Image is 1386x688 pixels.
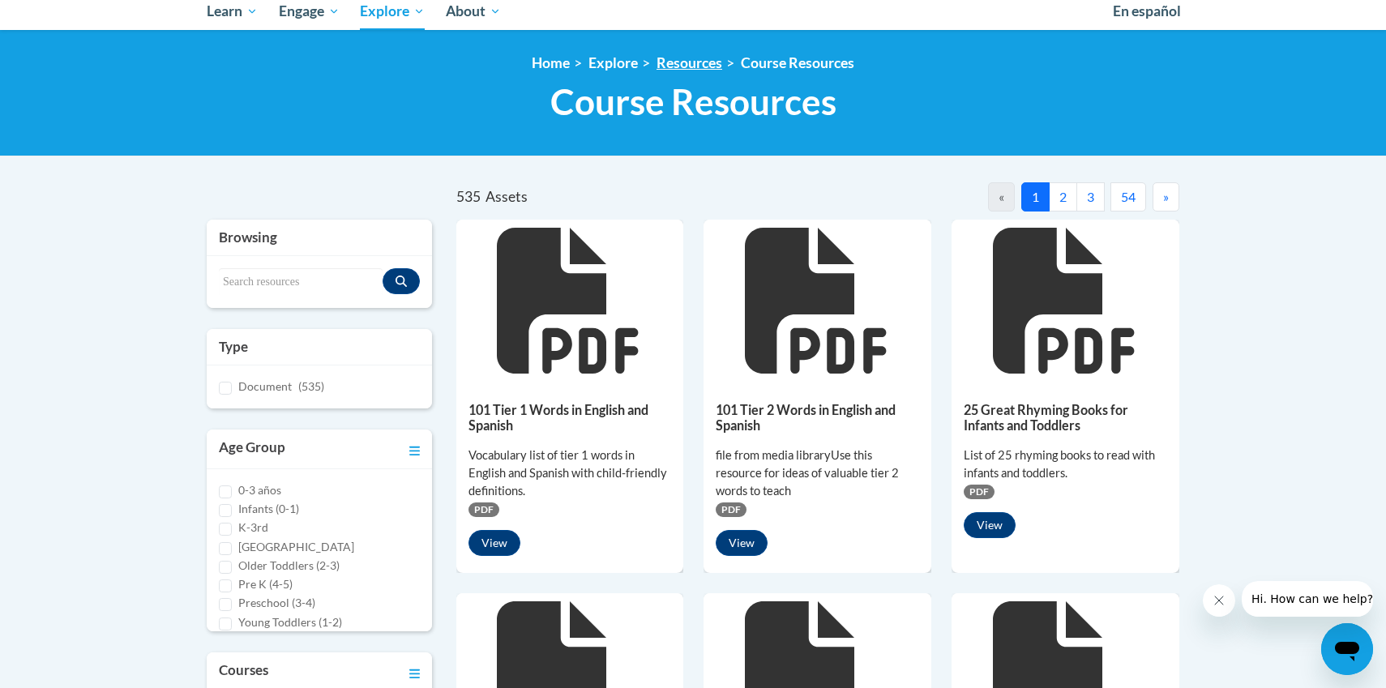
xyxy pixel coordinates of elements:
button: Search resources [383,268,420,294]
button: 3 [1076,182,1105,212]
button: View [716,530,768,556]
span: About [446,2,501,21]
span: Explore [360,2,425,21]
span: Document [238,379,292,393]
h3: Browsing [219,228,420,247]
h3: Age Group [219,438,285,460]
label: [GEOGRAPHIC_DATA] [238,538,354,556]
a: Course Resources [741,54,854,71]
button: 1 [1021,182,1050,212]
span: En español [1113,2,1181,19]
input: Search resources [219,268,383,296]
nav: Pagination Navigation [818,182,1179,212]
button: 54 [1110,182,1146,212]
span: (535) [298,379,324,393]
label: Young Toddlers (1-2) [238,613,342,631]
label: Infants (0-1) [238,500,299,518]
a: Explore [588,54,638,71]
h3: Courses [219,660,268,683]
div: file from media libraryUse this resource for ideas of valuable tier 2 words to teach [716,447,919,500]
iframe: Button to launch messaging window [1321,623,1373,675]
span: » [1163,189,1169,204]
h5: 101 Tier 1 Words in English and Spanish [468,402,672,434]
span: Engage [279,2,340,21]
label: Preschool (3-4) [238,594,315,612]
button: Next [1153,182,1179,212]
label: Older Toddlers (2-3) [238,557,340,575]
button: View [964,512,1016,538]
h3: Type [219,337,420,357]
button: View [468,530,520,556]
label: K-3rd [238,519,268,536]
label: Pre K (4-5) [238,575,293,593]
span: Assets [486,188,528,205]
a: Toggle collapse [409,438,420,460]
h5: 25 Great Rhyming Books for Infants and Toddlers [964,402,1167,434]
span: PDF [716,502,746,517]
label: 0-3 años [238,481,281,499]
button: 2 [1049,182,1077,212]
a: Resources [657,54,722,71]
span: 535 [456,188,481,205]
span: PDF [964,485,995,499]
a: Toggle collapse [409,660,420,683]
iframe: Close message [1203,584,1235,617]
span: Course Resources [550,80,836,123]
div: List of 25 rhyming books to read with infants and toddlers. [964,447,1167,482]
span: Learn [207,2,258,21]
span: PDF [468,502,499,517]
iframe: Message from company [1242,581,1373,617]
h5: 101 Tier 2 Words in English and Spanish [716,402,919,434]
div: Vocabulary list of tier 1 words in English and Spanish with child-friendly definitions. [468,447,672,500]
a: Home [532,54,570,71]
